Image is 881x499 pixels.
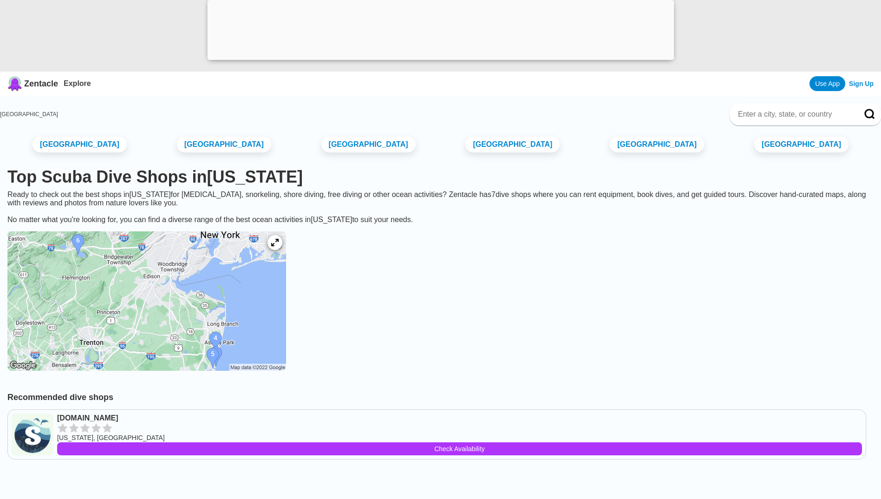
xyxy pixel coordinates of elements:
[177,137,271,152] a: [GEOGRAPHIC_DATA]
[57,442,862,455] a: Check Availability
[7,76,22,91] img: Zentacle logo
[24,79,58,89] span: Zentacle
[57,433,862,442] div: [US_STATE], [GEOGRAPHIC_DATA]
[33,137,127,152] a: [GEOGRAPHIC_DATA]
[849,80,874,87] a: Sign Up
[610,137,704,152] a: [GEOGRAPHIC_DATA]
[7,167,874,187] h1: Top Scuba Dive Shops in [US_STATE]
[7,387,874,402] h2: Recommended dive shops
[57,414,862,423] a: [DOMAIN_NAME]
[737,110,851,119] input: Enter a city, state, or country
[12,414,53,455] img: Scuba.com
[64,79,91,87] a: Explore
[7,76,58,91] a: Zentacle logoZentacle
[754,137,848,152] a: [GEOGRAPHIC_DATA]
[809,76,845,91] a: Use App
[465,137,560,152] a: [GEOGRAPHIC_DATA]
[7,231,286,371] img: New Jersey dive site map
[321,137,416,152] a: [GEOGRAPHIC_DATA]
